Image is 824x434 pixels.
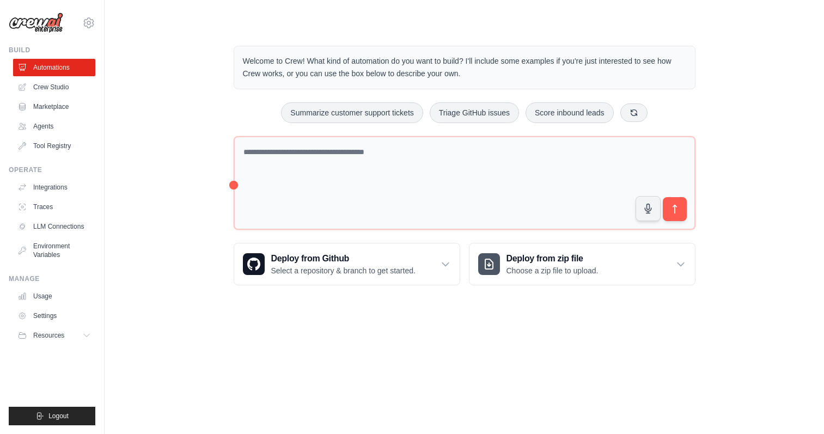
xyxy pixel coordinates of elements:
[13,78,95,96] a: Crew Studio
[9,166,95,174] div: Operate
[13,137,95,155] a: Tool Registry
[281,102,423,123] button: Summarize customer support tickets
[13,118,95,135] a: Agents
[13,237,95,264] a: Environment Variables
[33,331,64,340] span: Resources
[13,198,95,216] a: Traces
[9,13,63,33] img: Logo
[48,412,69,420] span: Logout
[506,252,599,265] h3: Deploy from zip file
[271,252,416,265] h3: Deploy from Github
[430,102,519,123] button: Triage GitHub issues
[13,179,95,196] a: Integrations
[243,55,686,80] p: Welcome to Crew! What kind of automation do you want to build? I'll include some examples if you'...
[271,265,416,276] p: Select a repository & branch to get started.
[526,102,614,123] button: Score inbound leads
[9,407,95,425] button: Logout
[13,98,95,115] a: Marketplace
[13,218,95,235] a: LLM Connections
[13,307,95,325] a: Settings
[9,46,95,54] div: Build
[13,59,95,76] a: Automations
[9,274,95,283] div: Manage
[13,327,95,344] button: Resources
[506,265,599,276] p: Choose a zip file to upload.
[13,288,95,305] a: Usage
